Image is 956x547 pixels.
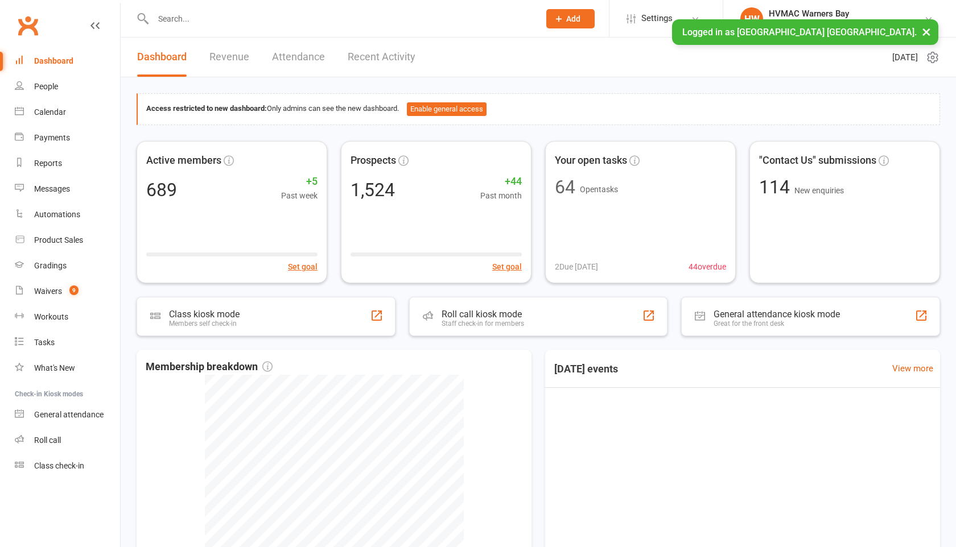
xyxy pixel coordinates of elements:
input: Search... [150,11,531,27]
div: General attendance kiosk mode [714,309,840,320]
div: Class check-in [34,461,84,470]
a: Roll call [15,428,120,453]
div: Product Sales [34,235,83,245]
span: Prospects [351,152,396,169]
a: Attendance [272,38,325,77]
span: 9 [69,285,79,295]
a: People [15,74,120,100]
button: Enable general access [407,102,487,116]
div: 64 [555,178,575,196]
div: Calendar [34,107,66,117]
a: Dashboard [137,38,187,77]
h3: [DATE] events [545,359,627,379]
div: Members self check-in [169,320,240,328]
span: +44 [480,173,522,190]
div: 1,524 [351,181,395,199]
span: Past month [480,189,522,202]
a: What's New [15,355,120,381]
a: Automations [15,202,120,227]
a: Class kiosk mode [15,453,120,479]
a: General attendance kiosk mode [15,402,120,428]
a: Clubworx [14,11,42,40]
a: Recent Activity [348,38,415,77]
a: Tasks [15,330,120,355]
span: Membership breakdown [146,359,273,375]
div: 689 [146,181,177,199]
span: New enquiries [794,186,844,195]
button: Add [546,9,595,28]
div: HW [740,7,763,30]
a: Product Sales [15,227,120,253]
div: Messages [34,184,70,193]
button: Set goal [288,260,318,273]
div: HVMAC Warners Bay [769,9,924,19]
div: Class kiosk mode [169,309,240,320]
a: View more [892,362,933,375]
span: Past week [281,189,318,202]
div: Staff check-in for members [442,320,524,328]
a: Messages [15,176,120,202]
div: Only admins can see the new dashboard. [146,102,931,116]
span: 44 overdue [689,260,726,273]
div: Payments [34,133,70,142]
strong: Access restricted to new dashboard: [146,104,267,113]
a: Workouts [15,304,120,330]
a: Revenue [209,38,249,77]
span: "Contact Us" submissions [759,152,876,169]
a: Gradings [15,253,120,279]
div: Gradings [34,261,67,270]
span: Open tasks [580,185,618,194]
div: What's New [34,363,75,372]
span: Add [566,14,580,23]
div: Waivers [34,287,62,296]
div: [GEOGRAPHIC_DATA] [GEOGRAPHIC_DATA] [769,19,924,29]
div: Reports [34,159,62,168]
span: +5 [281,173,318,190]
span: [DATE] [892,51,918,64]
span: Active members [146,152,221,169]
span: Settings [641,6,673,31]
a: Calendar [15,100,120,125]
a: Dashboard [15,48,120,74]
span: 114 [759,176,794,198]
div: People [34,82,58,91]
a: Payments [15,125,120,151]
span: Logged in as [GEOGRAPHIC_DATA] [GEOGRAPHIC_DATA]. [682,27,917,38]
a: Reports [15,151,120,176]
div: General attendance [34,410,104,419]
div: Roll call kiosk mode [442,309,524,320]
div: Great for the front desk [714,320,840,328]
div: Dashboard [34,56,73,65]
button: × [916,19,937,44]
div: Roll call [34,436,61,445]
div: Tasks [34,338,55,347]
button: Set goal [492,260,522,273]
span: 2 Due [DATE] [555,260,598,273]
div: Workouts [34,312,68,321]
span: Your open tasks [555,152,627,169]
div: Automations [34,210,80,219]
a: Waivers 9 [15,279,120,304]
